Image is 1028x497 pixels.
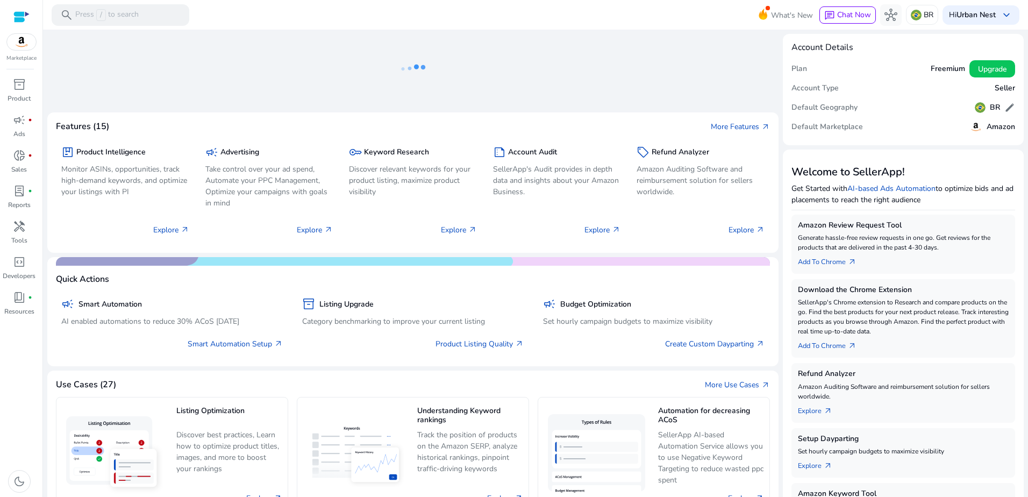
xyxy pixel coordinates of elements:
p: Generate hassle-free review requests in one go. Get reviews for the products that are delivered i... [798,233,1009,252]
h4: Use Cases (27) [56,380,116,390]
a: Explorearrow_outward [798,456,841,471]
p: Explore [584,224,620,236]
a: Create Custom Dayparting [665,338,765,350]
p: Reports [8,200,31,210]
b: Urban Nest [956,10,996,20]
p: Amazon Auditing Software and reimbursement solution for sellers worldwide. [637,164,765,197]
span: campaign [543,297,556,310]
h4: Features (15) [56,122,109,132]
h5: Smart Automation [78,300,142,309]
p: Category benchmarking to improve your current listing [302,316,524,327]
h5: Default Marketplace [791,123,863,132]
h5: Advertising [220,148,259,157]
h5: Amazon Review Request Tool [798,221,1009,230]
span: arrow_outward [515,339,524,348]
span: hub [884,9,897,22]
span: What's New [771,6,813,25]
span: inventory_2 [302,297,315,310]
span: fiber_manual_record [28,295,32,300]
h5: Freemium [931,65,965,74]
span: summarize [493,146,506,159]
p: Amazon Auditing Software and reimbursement solution for sellers worldwide. [798,382,1009,401]
h3: Welcome to SellerApp! [791,166,1015,179]
span: package [61,146,74,159]
span: arrow_outward [824,461,832,470]
p: Set hourly campaign budgets to maximize visibility [798,446,1009,456]
p: Hi [949,11,996,19]
p: Discover best practices, Learn how to optimize product titles, images, and more to boost your ran... [176,429,282,475]
p: BR [924,5,933,24]
span: keyboard_arrow_down [1000,9,1013,22]
button: chatChat Now [819,6,876,24]
span: arrow_outward [468,225,477,234]
a: Add To Chrome [798,252,865,267]
span: key [349,146,362,159]
p: SellerApp AI-based Automation Service allows you to use Negative Keyword Targeting to reduce wast... [658,429,764,486]
span: campaign [13,113,26,126]
p: Discover relevant keywords for your product listing, maximize product visibility [349,164,477,197]
span: code_blocks [13,255,26,268]
span: arrow_outward [824,407,832,415]
span: edit [1004,102,1015,113]
h5: Understanding Keyword rankings [417,407,523,425]
p: Explore [441,224,477,236]
a: Add To Chrome [798,336,865,351]
img: amazon.svg [7,34,36,50]
h5: Default Geography [791,103,858,112]
h5: Listing Upgrade [319,300,374,309]
span: donut_small [13,149,26,162]
span: Chat Now [837,10,871,20]
span: fiber_manual_record [28,189,32,193]
span: dark_mode [13,475,26,488]
p: Explore [729,224,765,236]
img: Understanding Keyword rankings [303,418,409,492]
h5: Refund Analyzer [652,148,709,157]
img: br.svg [975,102,986,113]
p: Marketplace [6,54,37,62]
h5: Product Intelligence [76,148,146,157]
p: Product [8,94,31,103]
h5: Download the Chrome Extension [798,286,1009,295]
h5: BR [990,103,1000,112]
span: arrow_outward [612,225,620,234]
p: AI enabled automations to reduce 30% ACoS [DATE] [61,316,283,327]
span: arrow_outward [848,342,856,350]
span: inventory_2 [13,78,26,91]
p: Press to search [75,9,139,21]
h4: Quick Actions [56,274,109,285]
span: arrow_outward [761,381,770,389]
a: Smart Automation Setup [188,338,283,350]
span: arrow_outward [324,225,333,234]
p: Explore [153,224,189,236]
h5: Setup Dayparting [798,435,1009,444]
a: More Featuresarrow_outward [711,121,770,132]
span: sell [637,146,649,159]
p: Tools [11,236,27,245]
h4: Account Details [791,42,853,53]
p: Get Started with to optimize bids and ad placements to reach the right audience [791,183,1015,205]
a: More Use Casesarrow_outward [705,379,770,390]
a: AI-based Ads Automation [847,183,936,194]
h5: Automation for decreasing ACoS [658,407,764,425]
p: Set hourly campaign budgets to maximize visibility [543,316,765,327]
span: campaign [61,297,74,310]
p: Sales [11,165,27,174]
p: Ads [13,129,25,139]
h5: Account Audit [508,148,557,157]
h5: Amazon [987,123,1015,132]
h5: Plan [791,65,807,74]
button: hub [880,4,902,26]
span: campaign [205,146,218,159]
h5: Keyword Research [364,148,429,157]
span: arrow_outward [848,258,856,266]
span: handyman [13,220,26,233]
span: arrow_outward [274,339,283,348]
span: fiber_manual_record [28,118,32,122]
p: Explore [297,224,333,236]
h5: Seller [995,84,1015,93]
span: arrow_outward [761,123,770,131]
p: Resources [4,307,34,316]
span: lab_profile [13,184,26,197]
button: Upgrade [969,60,1015,77]
h5: Account Type [791,84,839,93]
